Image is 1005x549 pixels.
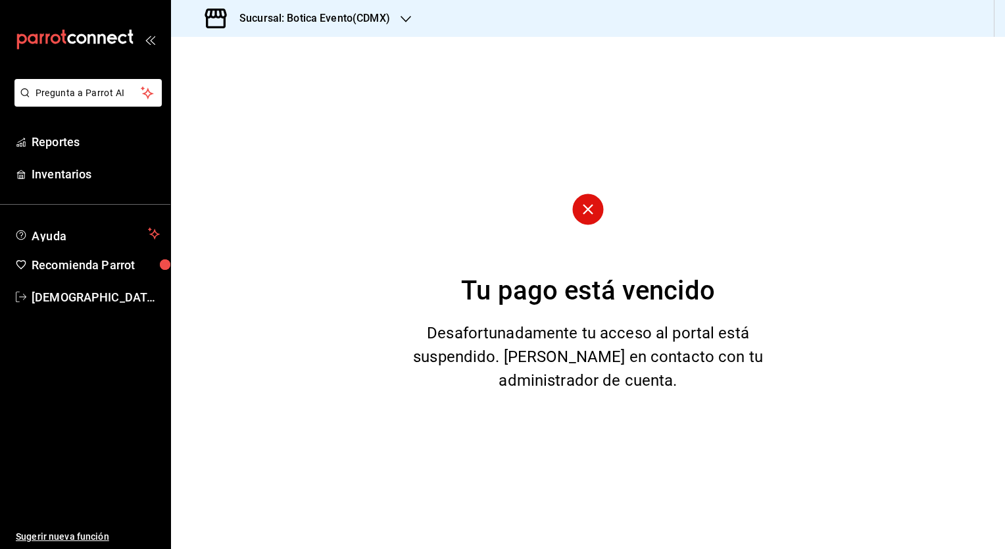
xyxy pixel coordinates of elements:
span: Recomienda Parrot [32,256,160,274]
a: Pregunta a Parrot AI [9,95,162,109]
span: Pregunta a Parrot AI [36,86,141,100]
span: Reportes [32,133,160,151]
span: [DEMOGRAPHIC_DATA][PERSON_NAME][DATE] [32,288,160,306]
button: open_drawer_menu [145,34,155,45]
h3: Sucursal: Botica Evento(CDMX) [229,11,390,26]
span: Sugerir nueva función [16,530,160,544]
span: Ayuda [32,226,143,242]
span: Inventarios [32,165,160,183]
div: Tu pago está vencido [461,271,715,311]
button: Pregunta a Parrot AI [14,79,162,107]
div: Desafortunadamente tu acceso al portal está suspendido. [PERSON_NAME] en contacto con tu administ... [410,321,767,392]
